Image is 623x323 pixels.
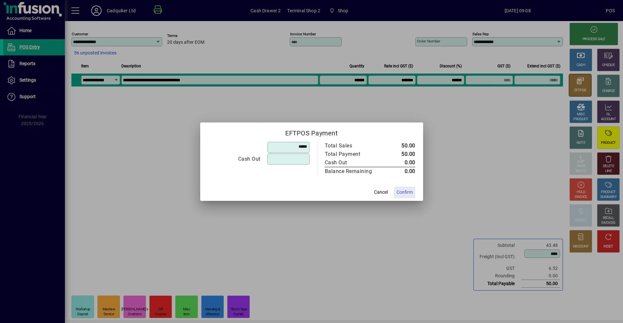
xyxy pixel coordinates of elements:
div: Cash Out [325,159,379,167]
td: Total Sales [324,142,386,150]
td: Total Payment [324,150,386,158]
div: Balance Remaining [325,167,379,175]
td: 0.00 [386,158,415,167]
td: 50.00 [386,150,415,158]
td: 0.00 [386,167,415,176]
span: Cancel [374,189,388,196]
h2: EFTPOS Payment [200,122,423,141]
td: 50.00 [386,142,415,150]
div: Cash Out [208,155,261,163]
button: Cancel [371,187,391,198]
button: Confirm [394,187,415,198]
span: Confirm [397,189,413,196]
